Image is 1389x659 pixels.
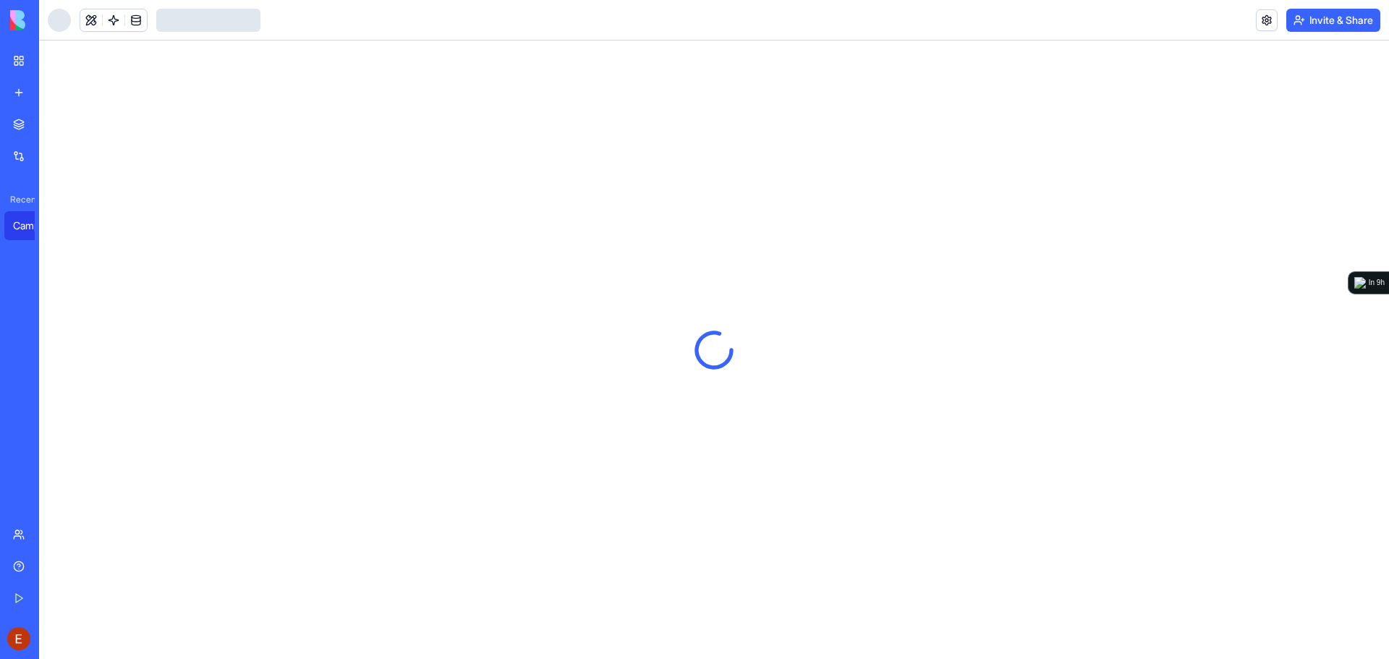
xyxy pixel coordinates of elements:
[10,10,100,30] img: logo
[4,194,35,205] span: Recent
[1354,277,1366,289] img: logo
[4,211,62,240] a: Campaign Command Center
[1369,277,1385,289] div: In 9h
[7,627,30,650] img: ACg8ocKFnJdMgNeqYT7_RCcLMN4YxrlIs1LBNMQb0qm9Kx_HdWhjfg=s96-c
[1286,9,1380,32] button: Invite & Share
[13,218,54,233] div: Campaign Command Center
